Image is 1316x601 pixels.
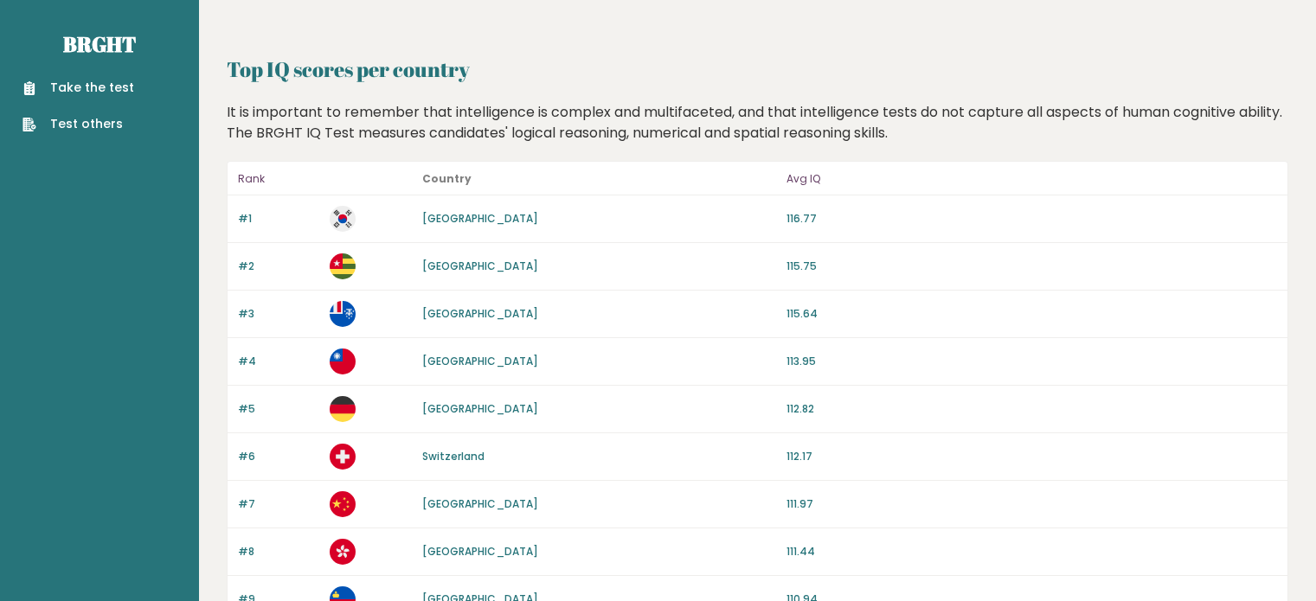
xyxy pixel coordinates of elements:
[422,401,538,416] a: [GEOGRAPHIC_DATA]
[786,211,1277,227] p: 116.77
[422,306,538,321] a: [GEOGRAPHIC_DATA]
[238,211,319,227] p: #1
[238,354,319,369] p: #4
[422,449,485,464] a: Switzerland
[221,102,1295,144] div: It is important to remember that intelligence is complex and multifaceted, and that intelligence ...
[786,259,1277,274] p: 115.75
[238,259,319,274] p: #2
[227,54,1288,85] h2: Top IQ scores per country
[422,211,538,226] a: [GEOGRAPHIC_DATA]
[330,253,356,279] img: tg.svg
[786,169,1277,189] p: Avg IQ
[238,544,319,559] p: #8
[422,259,538,273] a: [GEOGRAPHIC_DATA]
[786,496,1277,512] p: 111.97
[422,544,538,559] a: [GEOGRAPHIC_DATA]
[330,206,356,232] img: kr.svg
[330,491,356,517] img: cn.svg
[786,354,1277,369] p: 113.95
[238,306,319,322] p: #3
[63,30,136,58] a: Brght
[786,449,1277,464] p: 112.17
[330,348,356,374] img: tw.svg
[330,444,356,470] img: ch.svg
[238,496,319,512] p: #7
[238,401,319,417] p: #5
[422,496,538,511] a: [GEOGRAPHIC_DATA]
[786,401,1277,417] p: 112.82
[422,171,472,186] b: Country
[422,354,538,368] a: [GEOGRAPHIC_DATA]
[22,115,134,133] a: Test others
[22,79,134,97] a: Take the test
[330,396,356,422] img: de.svg
[330,539,356,565] img: hk.svg
[786,544,1277,559] p: 111.44
[786,306,1277,322] p: 115.64
[238,169,319,189] p: Rank
[238,449,319,464] p: #6
[330,301,356,327] img: tf.svg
